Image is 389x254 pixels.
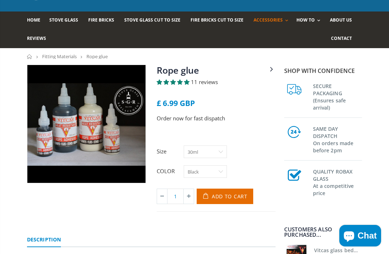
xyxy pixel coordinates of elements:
span: How To [296,17,315,23]
span: Stove Glass Cut To Size [124,17,180,23]
h3: SAME DAY DISPATCH On orders made before 2pm [313,124,362,154]
span: Fire Bricks Cut To Size [191,17,243,23]
img: stove_rope_glue_800x_crop_center.jpeg [27,65,146,183]
p: Order now for fast dispatch [157,114,276,123]
span: Add to Cart [212,193,247,200]
a: Home [27,54,32,59]
a: Fire Bricks Cut To Size [191,11,249,30]
span: Stove Glass [49,17,78,23]
h3: SECURE PACKAGING (Ensures safe arrival) [313,81,362,111]
a: Fire Bricks [88,11,120,30]
label: Color [157,167,180,175]
span: Home [27,17,40,23]
a: About us [330,11,357,30]
a: Accessories [254,11,292,30]
span: Reviews [27,35,46,41]
span: 4.82 stars [157,78,191,86]
span: Contact [331,35,352,41]
button: Add to Cart [197,189,253,204]
span: Rope glue [86,53,108,60]
a: How To [296,11,324,30]
span: Accessories [254,17,283,23]
a: Fitting Materials [42,53,77,60]
inbox-online-store-chat: Shopify online store chat [337,225,383,248]
a: Stove Glass [49,11,84,30]
a: Stove Glass Cut To Size [124,11,185,30]
a: Reviews [27,30,52,48]
p: Shop with confidence [284,66,362,75]
span: Fire Bricks [88,17,114,23]
span: £ 6.99 GBP [157,98,195,108]
h3: QUALITY ROBAX GLASS At a competitive price [313,167,362,197]
a: Rope glue [157,64,199,76]
a: Contact [331,30,357,48]
span: 11 reviews [191,78,218,86]
a: Description [27,233,61,247]
label: Size [157,148,180,155]
a: Home [27,11,46,30]
div: Customers also purchased... [284,227,362,237]
span: About us [330,17,352,23]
